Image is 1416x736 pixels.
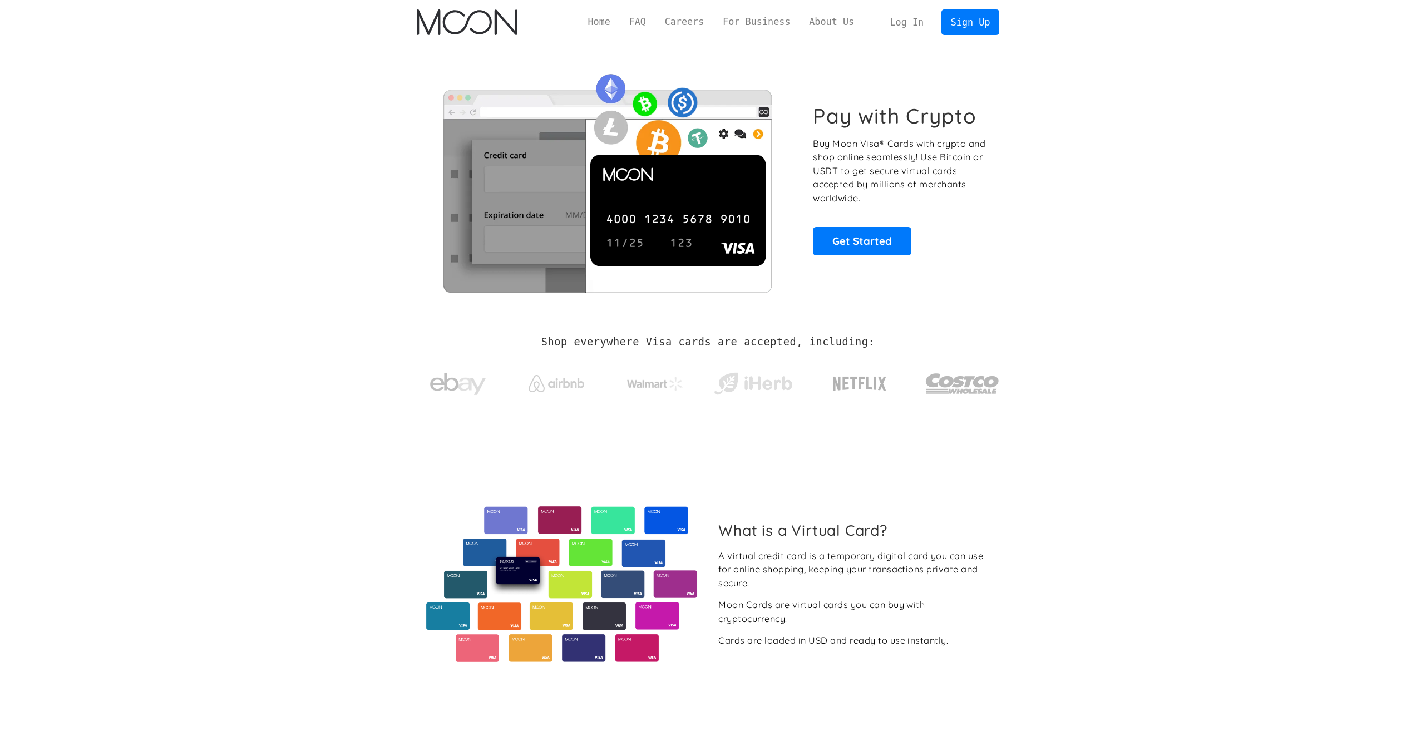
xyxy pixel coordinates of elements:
[515,364,598,398] a: Airbnb
[417,9,517,35] a: home
[713,15,800,29] a: For Business
[941,9,999,34] a: Sign Up
[529,375,584,392] img: Airbnb
[417,9,517,35] img: Moon Logo
[655,15,713,29] a: Careers
[800,15,864,29] a: About Us
[425,506,699,662] img: Virtual cards from Moon
[813,227,911,255] a: Get Started
[712,358,795,404] a: iHerb
[925,363,1000,404] img: Costco
[925,352,1000,410] a: Costco
[417,355,500,407] a: ebay
[417,66,798,292] img: Moon Cards let you spend your crypto anywhere Visa is accepted.
[579,15,620,29] a: Home
[718,634,948,648] div: Cards are loaded in USD and ready to use instantly.
[881,10,933,34] a: Log In
[813,137,987,205] p: Buy Moon Visa® Cards with crypto and shop online seamlessly! Use Bitcoin or USDT to get secure vi...
[718,521,990,539] h2: What is a Virtual Card?
[810,359,910,403] a: Netflix
[620,15,655,29] a: FAQ
[813,103,976,129] h1: Pay with Crypto
[613,366,696,396] a: Walmart
[627,377,683,391] img: Walmart
[832,370,887,398] img: Netflix
[718,598,990,625] div: Moon Cards are virtual cards you can buy with cryptocurrency.
[541,336,875,348] h2: Shop everywhere Visa cards are accepted, including:
[430,367,486,402] img: ebay
[712,369,795,398] img: iHerb
[718,549,990,590] div: A virtual credit card is a temporary digital card you can use for online shopping, keeping your t...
